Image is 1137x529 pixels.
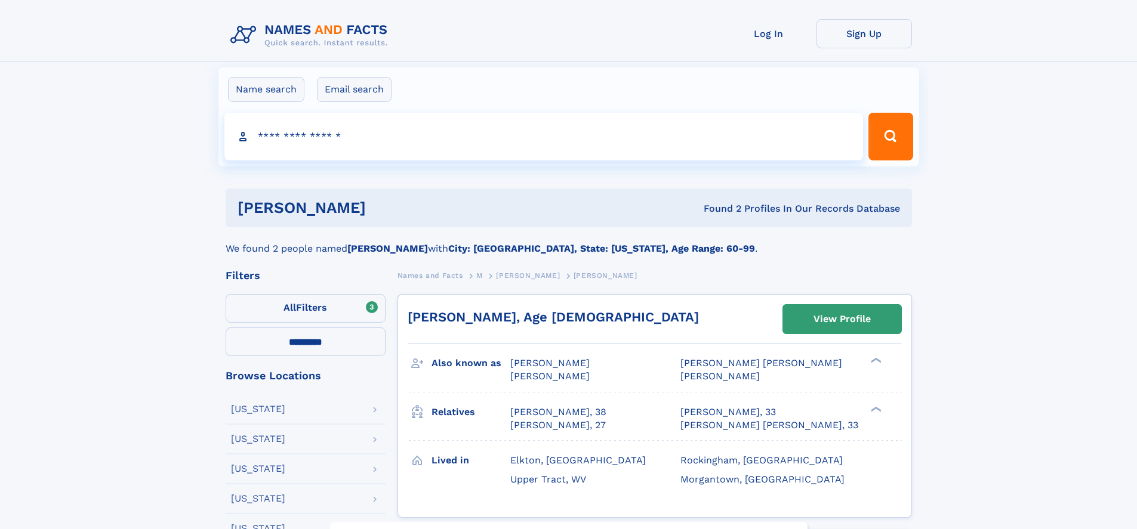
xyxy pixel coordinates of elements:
[476,268,483,283] a: M
[721,19,816,48] a: Log In
[680,419,858,432] a: [PERSON_NAME] [PERSON_NAME], 33
[510,406,606,419] a: [PERSON_NAME], 38
[496,271,560,280] span: [PERSON_NAME]
[868,405,882,413] div: ❯
[868,113,913,160] button: Search Button
[816,19,912,48] a: Sign Up
[783,305,901,333] a: View Profile
[432,353,510,373] h3: Also known as
[224,113,864,160] input: search input
[398,268,463,283] a: Names and Facts
[680,406,776,419] a: [PERSON_NAME], 33
[510,357,590,369] span: [PERSON_NAME]
[476,271,483,280] span: M
[510,370,590,382] span: [PERSON_NAME]
[317,77,392,102] label: Email search
[510,419,606,432] a: [PERSON_NAME], 27
[510,474,586,485] span: Upper Tract, WV
[535,202,900,215] div: Found 2 Profiles In Our Records Database
[814,305,871,333] div: View Profile
[680,357,842,369] span: [PERSON_NAME] [PERSON_NAME]
[680,474,845,485] span: Morgantown, [GEOGRAPHIC_DATA]
[868,357,882,364] div: ❯
[432,450,510,471] h3: Lived in
[347,243,428,254] b: [PERSON_NAME]
[226,294,386,323] label: Filters
[432,402,510,422] h3: Relatives
[238,200,535,215] h1: [PERSON_NAME]
[231,494,285,503] div: [US_STATE]
[448,243,755,254] b: City: [GEOGRAPHIC_DATA], State: [US_STATE], Age Range: 60-99
[226,227,912,256] div: We found 2 people named with .
[226,19,398,51] img: Logo Names and Facts
[228,77,304,102] label: Name search
[574,271,637,280] span: [PERSON_NAME]
[510,454,646,466] span: Elkton, [GEOGRAPHIC_DATA]
[680,454,843,466] span: Rockingham, [GEOGRAPHIC_DATA]
[231,464,285,474] div: [US_STATE]
[231,434,285,444] div: [US_STATE]
[226,270,386,281] div: Filters
[226,370,386,381] div: Browse Locations
[231,404,285,414] div: [US_STATE]
[408,310,699,324] a: [PERSON_NAME], Age [DEMOGRAPHIC_DATA]
[496,268,560,283] a: [PERSON_NAME]
[680,370,760,382] span: [PERSON_NAME]
[284,302,296,313] span: All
